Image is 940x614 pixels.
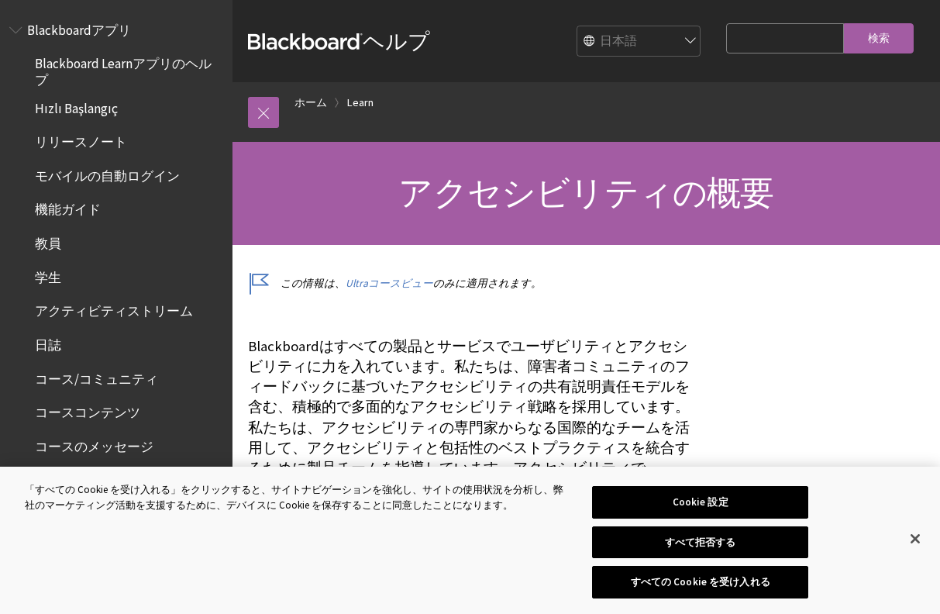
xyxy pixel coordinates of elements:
[35,95,118,116] span: Hızlı Başlangıç
[35,298,193,319] span: アクティビティストリーム
[35,264,61,285] span: 学生
[577,26,701,57] select: Site Language Selector
[592,486,808,519] button: Cookie 設定
[398,171,773,214] span: アクセシビリティの概要
[898,522,932,556] button: 閉じる
[35,163,180,184] span: モバイルの自動ログイン
[248,27,430,55] a: Blackboardヘルプ
[35,433,153,454] span: コースのメッセージ
[35,366,158,387] span: コース/コミュニティ
[25,482,564,512] div: 「すべての Cookie を受け入れる」をクリックすると、サイトナビゲーションを強化し、サイトの使用状況を分析し、弊社のマーケティング活動を支援するために、デバイスに Cookie を保存するこ...
[35,197,101,218] span: 機能ガイド
[592,526,808,559] button: すべて拒否する
[35,400,140,421] span: コースコンテンツ
[27,17,131,38] span: Blackboardアプリ
[248,276,695,291] p: この情報は、 のみに適用されます。
[248,33,363,50] strong: Blackboard
[35,230,61,251] span: 教員
[35,129,127,150] span: リリースノート
[844,23,914,53] input: 検索
[592,566,808,598] button: すべての Cookie を受け入れる
[248,336,695,540] p: Blackboardはすべての製品とサービスでユーザビリティとアクセシビリティに力を入れています。私たちは、障害者コミュニティのフィードバックに基づいたアクセシビリティの共有説明責任モデルを含む...
[346,277,433,290] a: Ultraコースビュー
[35,51,222,88] span: Blackboard Learnアプリのヘルプ
[294,93,327,112] a: ホーム
[35,332,61,353] span: 日誌
[347,93,374,112] a: Learn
